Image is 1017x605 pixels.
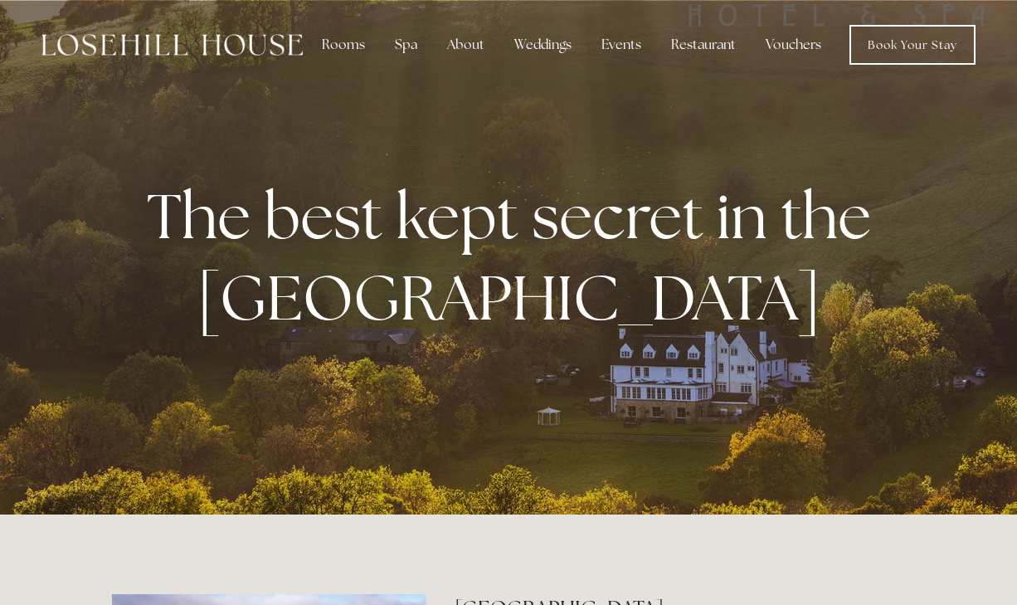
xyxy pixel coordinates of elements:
div: Restaurant [658,28,749,61]
div: Rooms [309,28,378,61]
div: About [434,28,498,61]
a: Book Your Stay [849,25,976,65]
div: Spa [382,28,431,61]
a: Vouchers [752,28,835,61]
img: Losehill House [41,34,303,56]
div: Events [588,28,654,61]
div: Weddings [501,28,585,61]
strong: The best kept secret in the [GEOGRAPHIC_DATA] [147,175,884,338]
